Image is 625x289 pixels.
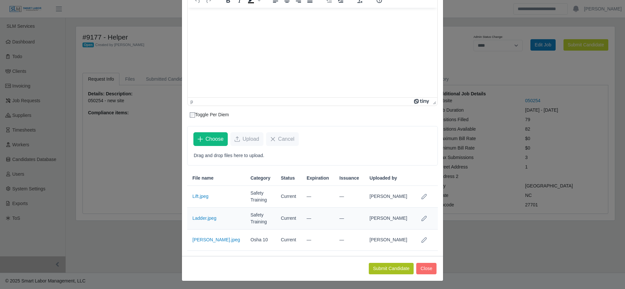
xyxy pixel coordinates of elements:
button: Cancel [266,132,299,146]
td: — [334,186,364,208]
td: Osha 10 [245,230,276,251]
a: Lift.jpeg [192,194,208,199]
span: Category [251,175,271,182]
a: [PERSON_NAME].jpeg [192,237,240,242]
button: Submit Candidate [369,263,414,274]
td: Current [276,208,301,230]
button: Row Edit [418,190,431,203]
td: Safety Training [245,208,276,230]
td: — [334,230,364,251]
td: Current [276,230,301,251]
div: p [190,99,193,104]
td: Current [276,186,301,208]
td: [PERSON_NAME] [364,186,412,208]
div: Press the Up and Down arrow keys to resize the editor. [430,98,437,105]
span: Status [281,175,295,182]
span: Issuance [339,175,359,182]
label: Toggle Per Diem [190,111,229,118]
td: Safety Training [245,186,276,208]
span: Cancel [278,135,295,143]
span: Uploaded by [369,175,397,182]
a: Ladder.jpeg [192,216,216,221]
td: — [301,230,334,251]
button: Row Edit [418,233,431,247]
span: Expiration [307,175,329,182]
a: Powered by Tiny [414,99,430,104]
iframe: Rich Text Area [188,8,437,97]
td: [PERSON_NAME] [364,230,412,251]
td: — [301,208,334,230]
button: Upload [230,132,263,146]
td: — [334,208,364,230]
td: — [301,186,334,208]
button: Choose [193,132,228,146]
span: Choose [205,135,223,143]
input: Toggle Per Diem [190,112,195,118]
button: Row Edit [418,212,431,225]
span: File name [192,175,214,182]
td: [PERSON_NAME] [364,208,412,230]
button: Close [416,263,437,274]
p: Drag and drop files here to upload. [194,152,431,159]
span: Upload [242,135,259,143]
